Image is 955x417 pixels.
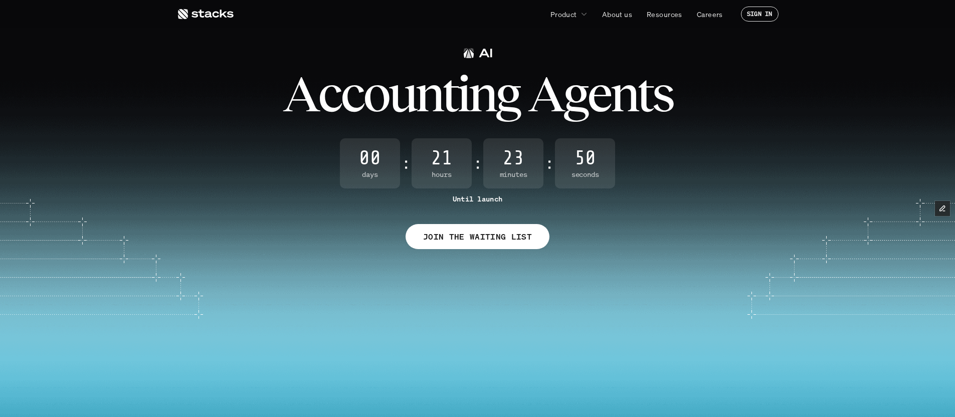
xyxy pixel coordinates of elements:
span: 50 [555,148,615,168]
a: SIGN IN [741,7,779,22]
p: Resources [647,9,682,20]
button: Edit Framer Content [935,201,950,216]
a: Careers [691,5,729,23]
strong: : [545,155,553,172]
p: SIGN IN [747,11,773,18]
p: JOIN THE WAITING LIST [423,230,532,244]
p: Careers [697,9,723,20]
span: A [528,71,563,116]
span: 00 [340,148,400,168]
a: Resources [641,5,688,23]
p: Product [550,9,577,20]
span: 21 [412,148,472,168]
span: n [415,71,442,116]
p: About us [602,9,632,20]
a: About us [596,5,638,23]
span: u [389,71,415,116]
strong: : [402,155,410,172]
span: Days [340,170,400,179]
span: n [610,71,637,116]
span: A [283,71,318,116]
span: 23 [483,148,543,168]
span: e [587,71,610,116]
span: t [637,71,652,116]
span: Seconds [555,170,615,179]
span: c [340,71,363,116]
strong: : [474,155,481,172]
span: g [563,71,587,116]
span: i [457,71,468,116]
span: g [495,71,519,116]
span: n [468,71,495,116]
span: Hours [412,170,472,179]
span: o [363,71,389,116]
span: Minutes [483,170,543,179]
span: s [652,71,672,116]
span: c [318,71,340,116]
span: t [442,71,457,116]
